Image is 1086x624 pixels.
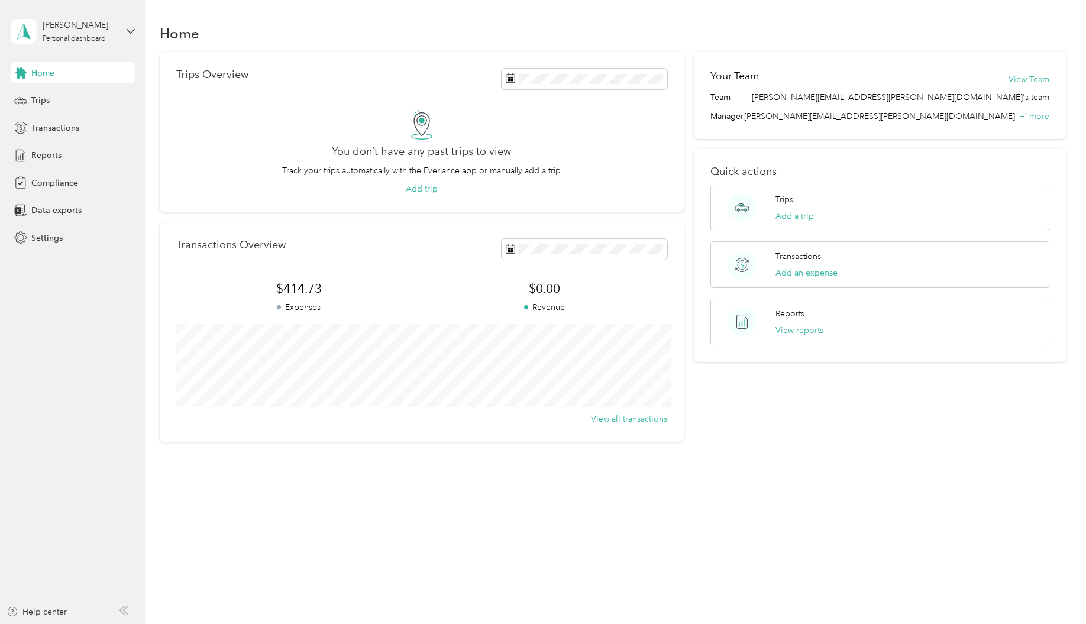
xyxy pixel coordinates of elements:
[176,239,286,251] p: Transactions Overview
[591,413,667,425] button: View all transactions
[31,122,79,134] span: Transactions
[710,110,744,122] span: Manager
[422,280,667,297] span: $0.00
[31,177,78,189] span: Compliance
[176,280,422,297] span: $414.73
[31,67,54,79] span: Home
[710,166,1049,178] p: Quick actions
[744,111,1015,121] span: [PERSON_NAME][EMAIL_ADDRESS][PERSON_NAME][DOMAIN_NAME]
[31,94,50,106] span: Trips
[176,69,248,81] p: Trips Overview
[31,204,82,216] span: Data exports
[1020,558,1086,624] iframe: Everlance-gr Chat Button Frame
[775,193,793,206] p: Trips
[710,69,759,83] h2: Your Team
[775,324,823,337] button: View reports
[710,91,731,104] span: Team
[775,267,838,279] button: Add an expense
[1009,73,1049,86] button: View Team
[176,301,422,313] p: Expenses
[43,35,106,43] div: Personal dashboard
[422,301,667,313] p: Revenue
[775,250,821,263] p: Transactions
[406,183,438,195] button: Add trip
[31,232,63,244] span: Settings
[282,164,561,177] p: Track your trips automatically with the Everlance app or manually add a trip
[160,27,199,40] h1: Home
[43,19,117,31] div: [PERSON_NAME]
[31,149,62,161] span: Reports
[775,210,814,222] button: Add a trip
[775,308,804,320] p: Reports
[7,606,67,618] button: Help center
[332,146,511,158] h2: You don’t have any past trips to view
[752,91,1049,104] span: [PERSON_NAME][EMAIL_ADDRESS][PERSON_NAME][DOMAIN_NAME]'s team
[1019,111,1049,121] span: + 1 more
